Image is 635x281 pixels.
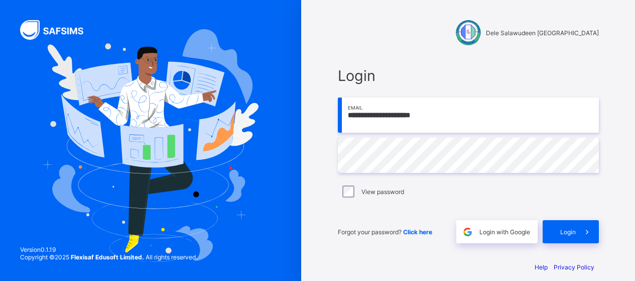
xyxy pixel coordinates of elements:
a: Click here [403,228,432,236]
span: Login [338,67,599,84]
a: Privacy Policy [554,263,594,271]
a: Help [535,263,548,271]
span: Login with Google [479,228,530,236]
img: google.396cfc9801f0270233282035f929180a.svg [462,226,473,238]
strong: Flexisaf Edusoft Limited. [71,253,144,261]
label: View password [361,188,404,196]
span: Forgot your password? [338,228,432,236]
img: SAFSIMS Logo [20,20,95,40]
span: Login [560,228,576,236]
img: Hero Image [43,29,259,262]
span: Copyright © 2025 All rights reserved. [20,253,197,261]
span: Version 0.1.19 [20,246,197,253]
span: Dele Salawudeen [GEOGRAPHIC_DATA] [486,29,599,37]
